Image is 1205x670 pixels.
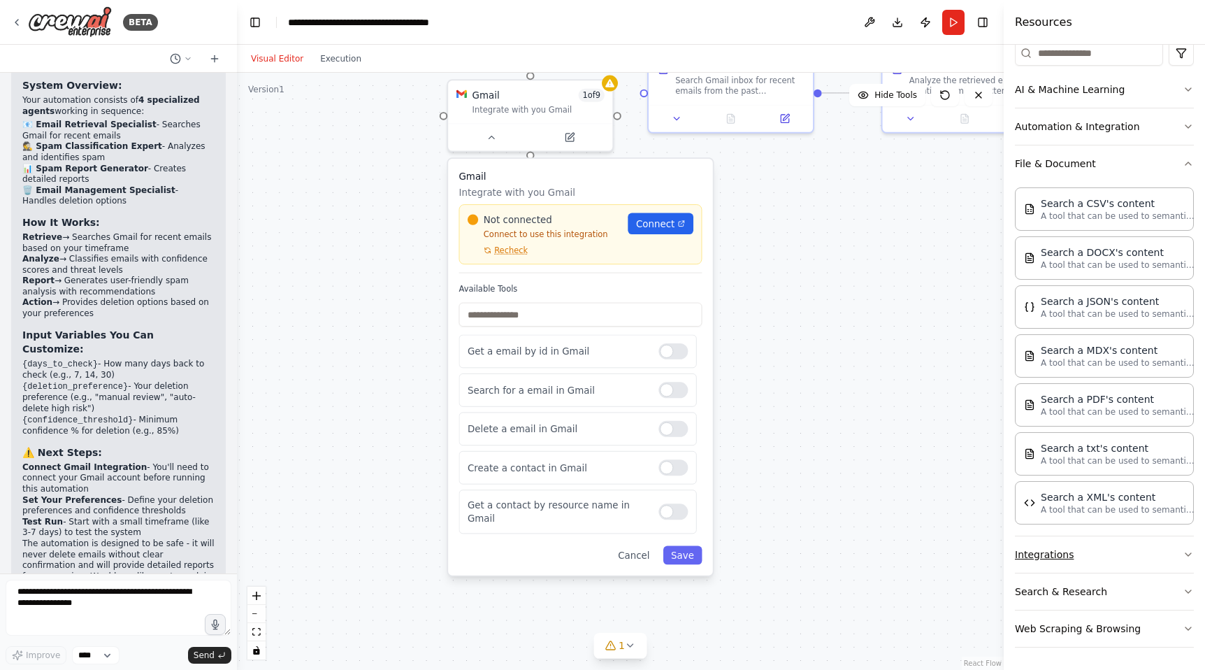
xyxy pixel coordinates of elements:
span: Hide Tools [874,90,917,101]
div: React Flow controls [247,587,266,660]
code: {deletion_preference} [22,382,128,392]
div: Search a PDF's content [1041,392,1195,406]
li: - Searches Gmail for recent emails [22,120,215,141]
strong: Set Your Preferences [22,495,122,505]
button: zoom out [247,605,266,623]
div: Search Gmail inbox for recent emails from the past {days_to_check} days. Focus on retrieving emai... [647,52,814,134]
div: Version 1 [248,84,284,95]
li: → Provides deletion options based on your preferences [22,297,215,319]
img: TXTSearchTool [1024,448,1035,459]
div: GmailGmail1of9Integrate with you GmailGmailIntegrate with you GmailNot connectedConnect to use th... [447,79,614,152]
p: A tool that can be used to semantic search a query from a DOCX's content. [1041,259,1195,271]
span: Number of enabled actions [579,89,605,102]
button: Recheck [468,245,528,255]
div: File & Document [1015,182,1194,536]
button: 1 [593,633,647,659]
button: Hide left sidebar [245,13,265,32]
button: Visual Editor [243,50,312,67]
span: Send [194,650,215,661]
p: Connect to use this integration [468,229,620,239]
div: Gmail [472,89,500,102]
button: Open in side panel [532,129,607,145]
button: Open in side panel [762,111,808,127]
button: Execution [312,50,370,67]
g: Edge from 212843c6-345b-46d3-8de9-1229af946db7 to 1f921ace-5373-4ea0-a3e7-ddd34366d370 [822,86,874,99]
li: → Searches Gmail for recent emails based on your timeframe [22,232,215,254]
strong: Retrieve [22,232,62,242]
div: Search a JSON's content [1041,294,1195,308]
img: Logo [28,6,112,38]
li: - Minimum confidence % for deletion (e.g., 85%) [22,415,215,437]
div: Search Gmail inbox for recent emails from the past {days_to_check} days. Focus on retrieving emai... [675,76,804,97]
button: Start a new chat [203,50,226,67]
a: Connect [628,213,693,235]
button: Switch to previous chat [164,50,198,67]
button: Integrations [1015,536,1194,573]
img: DOCXSearchTool [1024,252,1035,264]
code: {days_to_check} [22,359,98,369]
div: Integrate with you Gmail [472,105,605,115]
strong: Action [22,297,52,307]
button: Hide right sidebar [973,13,993,32]
div: Analyze the retrieved emails to identify spam characteristics and classify each email as spam or ... [881,52,1048,134]
strong: Input Variables You Can Customize: [22,329,154,355]
li: - Creates detailed reports [22,164,215,185]
p: Create a contact in Gmail [468,461,648,474]
strong: System Overview: [22,80,122,91]
p: A tool that can be used to semantic search a query from a MDX's content. [1041,357,1195,369]
h4: Resources [1015,14,1072,31]
span: Connect [636,217,674,230]
code: {confidence_threshold} [22,415,133,425]
span: Improve [26,650,60,661]
button: Click to speak your automation idea [205,614,226,635]
span: 1 [619,639,625,653]
button: No output available [937,111,993,127]
strong: 📧 Email Retrieval Specialist [22,120,157,129]
div: Tools [1015,35,1194,659]
strong: Test Run [22,517,63,527]
p: A tool that can be used to semantic search a query from a txt's content. [1041,455,1195,466]
button: toggle interactivity [247,641,266,660]
li: - You'll need to connect your Gmail account before running this automation [22,462,215,495]
nav: breadcrumb [288,15,445,29]
div: Search a MDX's content [1041,343,1195,357]
li: - How many days back to check (e.g., 7, 14, 30) [22,359,215,381]
p: Integrate with you Gmail [459,185,702,199]
strong: 🗑️ Email Management Specialist [22,185,175,195]
button: zoom in [247,587,266,605]
button: Search & Research [1015,573,1194,610]
button: No output available [702,111,759,127]
strong: Analyze [22,254,59,264]
div: Search a XML's content [1041,490,1195,504]
p: A tool that can be used to semantic search a query from a CSV's content. [1041,211,1195,222]
li: - Define your deletion preferences and confidence thresholds [22,495,215,517]
p: A tool that can be used to semantic search a query from a XML's content. [1041,504,1195,515]
div: Search a CSV's content [1041,197,1195,211]
button: File & Document [1015,145,1194,182]
p: A tool that can be used to semantic search a query from a PDF's content. [1041,406,1195,418]
label: Available Tools [459,284,702,294]
p: Get a email by id in Gmail [468,345,648,358]
strong: Connect Gmail Integration [22,462,147,472]
img: MDXSearchTool [1024,350,1035,362]
li: - Analyzes and identifies spam [22,141,215,163]
img: CSVSearchTool [1024,204,1035,215]
li: → Generates user-friendly spam analysis with recommendations [22,276,215,297]
p: Your automation consists of working in sequence: [22,95,215,117]
button: Improve [6,646,66,664]
div: Search a txt's content [1041,441,1195,455]
li: - Start with a small timeframe (like 3-7 days) to test the system [22,517,215,539]
li: - Handles deletion options [22,185,215,207]
p: Search for a email in Gmail [468,383,648,397]
button: Send [188,647,231,664]
strong: 📊 Spam Report Generator [22,164,148,173]
strong: ⚠️ Next Steps: [22,447,102,458]
button: Web Scraping & Browsing [1015,611,1194,647]
li: - Your deletion preference (e.g., "manual review", "auto-delete high risk") [22,381,215,415]
button: AI & Machine Learning [1015,71,1194,108]
img: Gmail [456,89,467,99]
div: Search a DOCX's content [1041,245,1195,259]
button: Cancel [610,546,658,565]
button: Open in side panel [995,111,1041,127]
span: Not connected [484,213,552,227]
